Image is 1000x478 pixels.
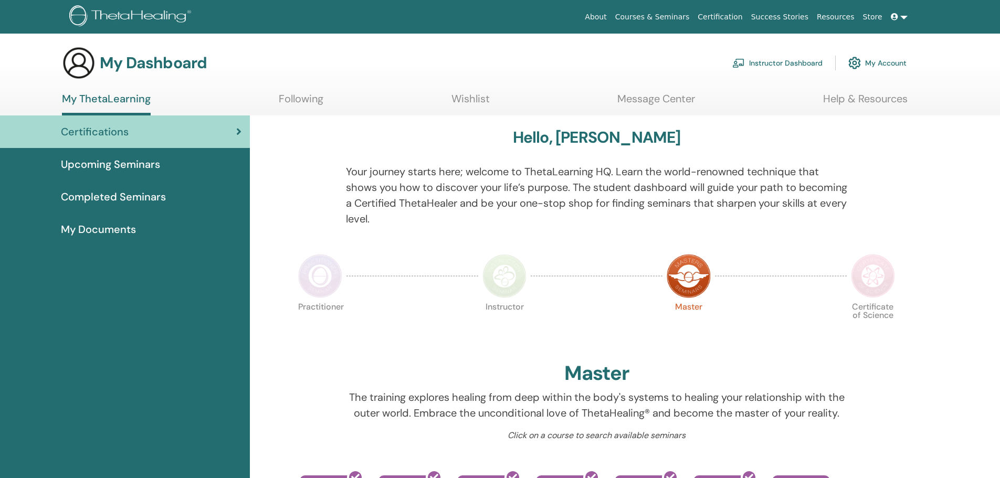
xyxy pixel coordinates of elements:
[611,7,694,27] a: Courses & Seminars
[100,54,207,72] h3: My Dashboard
[851,303,895,347] p: Certificate of Science
[62,46,96,80] img: generic-user-icon.jpg
[61,124,129,140] span: Certifications
[732,58,745,68] img: chalkboard-teacher.svg
[581,7,610,27] a: About
[617,92,695,113] a: Message Center
[667,303,711,347] p: Master
[279,92,323,113] a: Following
[482,303,527,347] p: Instructor
[61,189,166,205] span: Completed Seminars
[848,54,861,72] img: cog.svg
[61,221,136,237] span: My Documents
[693,7,746,27] a: Certification
[451,92,490,113] a: Wishlist
[298,303,342,347] p: Practitioner
[859,7,887,27] a: Store
[667,254,711,298] img: Master
[732,51,823,75] a: Instructor Dashboard
[346,389,847,421] p: The training explores healing from deep within the body's systems to healing your relationship wi...
[482,254,527,298] img: Instructor
[513,128,681,147] h3: Hello, [PERSON_NAME]
[823,92,908,113] a: Help & Resources
[848,51,907,75] a: My Account
[813,7,859,27] a: Resources
[851,254,895,298] img: Certificate of Science
[346,164,847,227] p: Your journey starts here; welcome to ThetaLearning HQ. Learn the world-renowned technique that sh...
[62,92,151,115] a: My ThetaLearning
[69,5,195,29] img: logo.png
[346,429,847,442] p: Click on a course to search available seminars
[298,254,342,298] img: Practitioner
[61,156,160,172] span: Upcoming Seminars
[747,7,813,27] a: Success Stories
[564,362,629,386] h2: Master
